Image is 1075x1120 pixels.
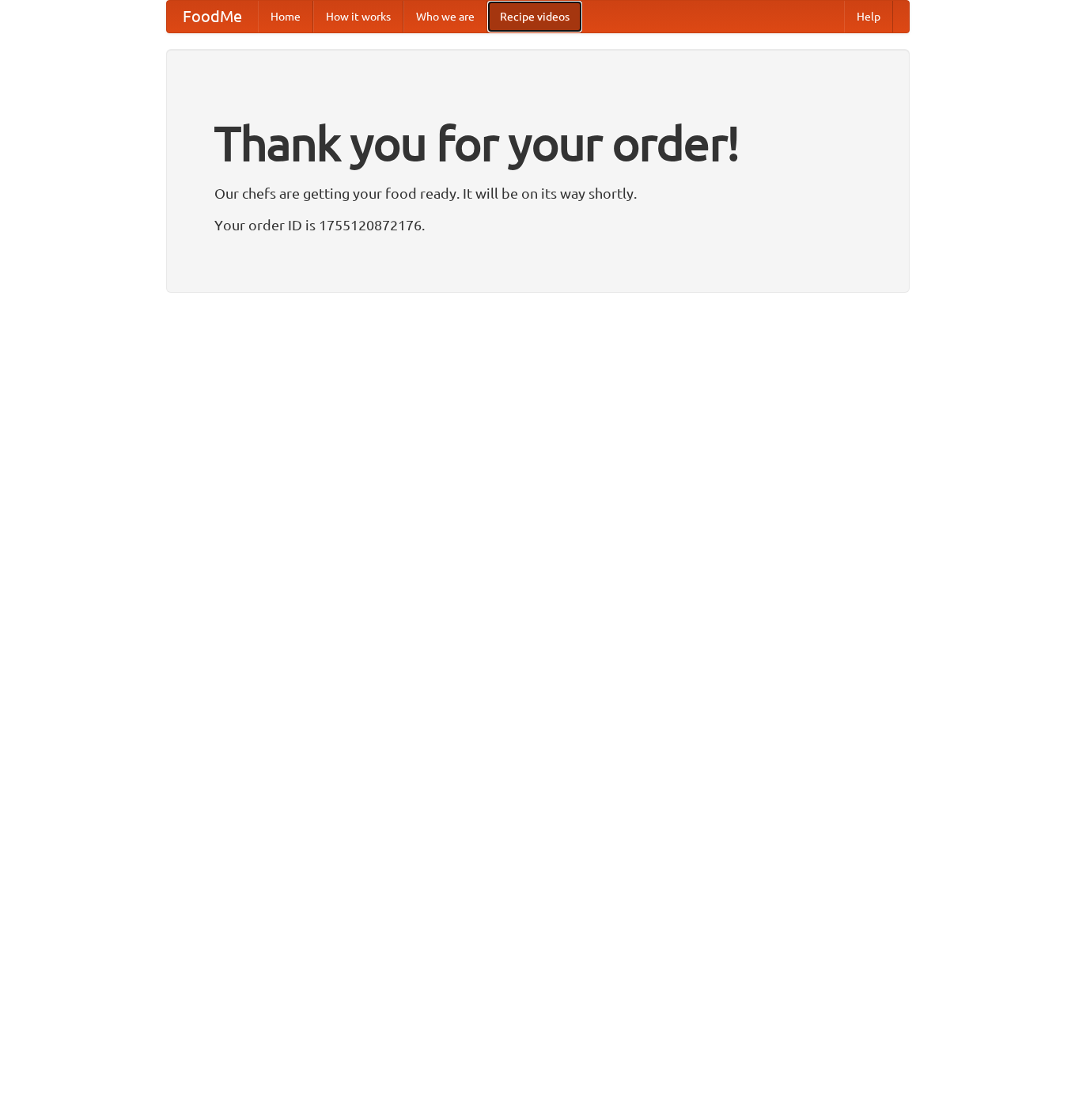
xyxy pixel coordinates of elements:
[214,105,861,181] h1: Thank you for your order!
[844,1,893,32] a: Help
[313,1,403,32] a: How it works
[214,213,861,237] p: Your order ID is 1755120872176.
[214,181,861,205] p: Our chefs are getting your food ready. It will be on its way shortly.
[487,1,582,32] a: Recipe videos
[167,1,258,32] a: FoodMe
[258,1,313,32] a: Home
[403,1,487,32] a: Who we are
